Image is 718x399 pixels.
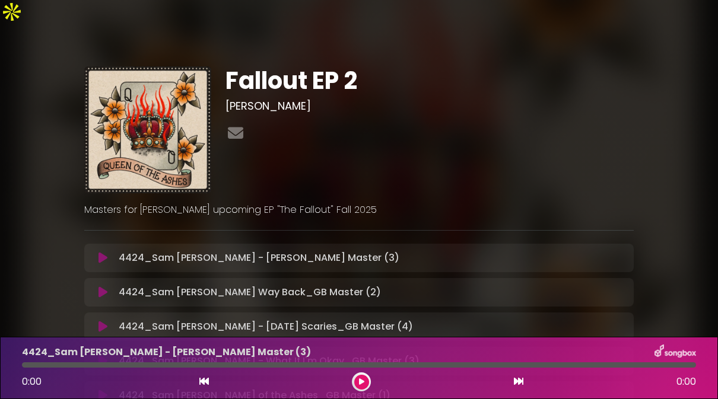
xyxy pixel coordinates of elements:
[22,375,42,388] span: 0:00
[22,345,311,359] p: 4424_Sam [PERSON_NAME] - [PERSON_NAME] Master (3)
[225,66,634,95] h1: Fallout EP 2
[84,203,634,217] p: Masters for [PERSON_NAME] upcoming EP "The Fallout" Fall 2025
[225,100,634,113] h3: [PERSON_NAME]
[84,66,211,193] img: OvOre2hRH6ErsROzQC3Q
[119,320,413,334] p: 4424_Sam [PERSON_NAME] - [DATE] Scaries_GB Master (4)
[119,251,399,265] p: 4424_Sam [PERSON_NAME] - [PERSON_NAME] Master (3)
[119,285,381,299] p: 4424_Sam [PERSON_NAME] Way Back_GB Master (2)
[655,344,696,360] img: songbox-logo-white.png
[676,375,696,389] span: 0:00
